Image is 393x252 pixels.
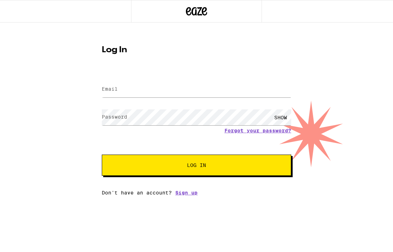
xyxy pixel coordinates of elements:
a: Sign up [175,190,198,196]
a: Forgot your password? [224,128,291,133]
h1: Log In [102,46,291,54]
label: Password [102,114,127,120]
span: Log In [187,163,206,168]
div: SHOW [270,109,291,125]
button: Log In [102,155,291,176]
label: Email [102,86,118,92]
input: Email [102,82,291,97]
div: Don't have an account? [102,190,291,196]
